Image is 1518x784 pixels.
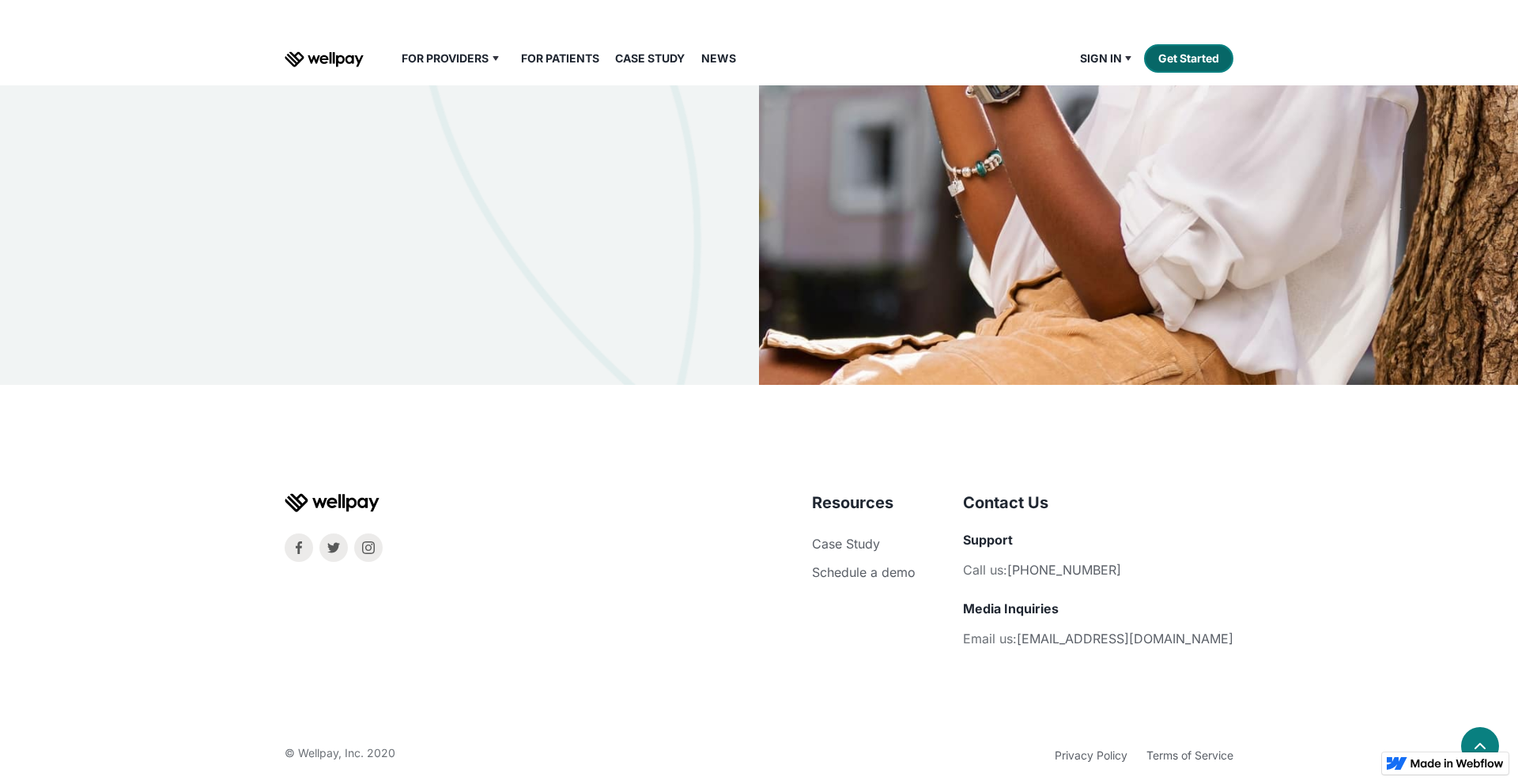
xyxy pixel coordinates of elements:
[402,49,489,68] div: For Providers
[606,49,694,68] a: Case Study
[1410,759,1504,768] img: Made in Webflow
[1007,562,1121,578] a: [PHONE_NUMBER]
[1144,44,1233,73] a: Get Started
[963,627,1233,650] li: Email us:
[285,745,395,766] div: © Wellpay, Inc. 2020
[1080,49,1122,68] div: Sign in
[963,558,1233,582] li: Call us:
[1017,631,1233,646] a: [EMAIL_ADDRESS][DOMAIN_NAME]
[812,564,916,580] a: Schedule a demo
[812,492,916,513] h4: Resources
[285,49,364,68] a: home
[963,532,1233,548] h5: Support
[692,49,746,68] a: News
[812,536,880,552] a: Case Study
[1146,748,1233,762] a: Terms of Service
[392,49,512,68] div: For Providers
[963,601,1233,617] h5: Media Inquiries
[512,49,609,68] a: For Patients
[963,492,1233,513] h4: Contact Us
[1055,748,1127,762] a: Privacy Policy
[1071,49,1145,68] div: Sign in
